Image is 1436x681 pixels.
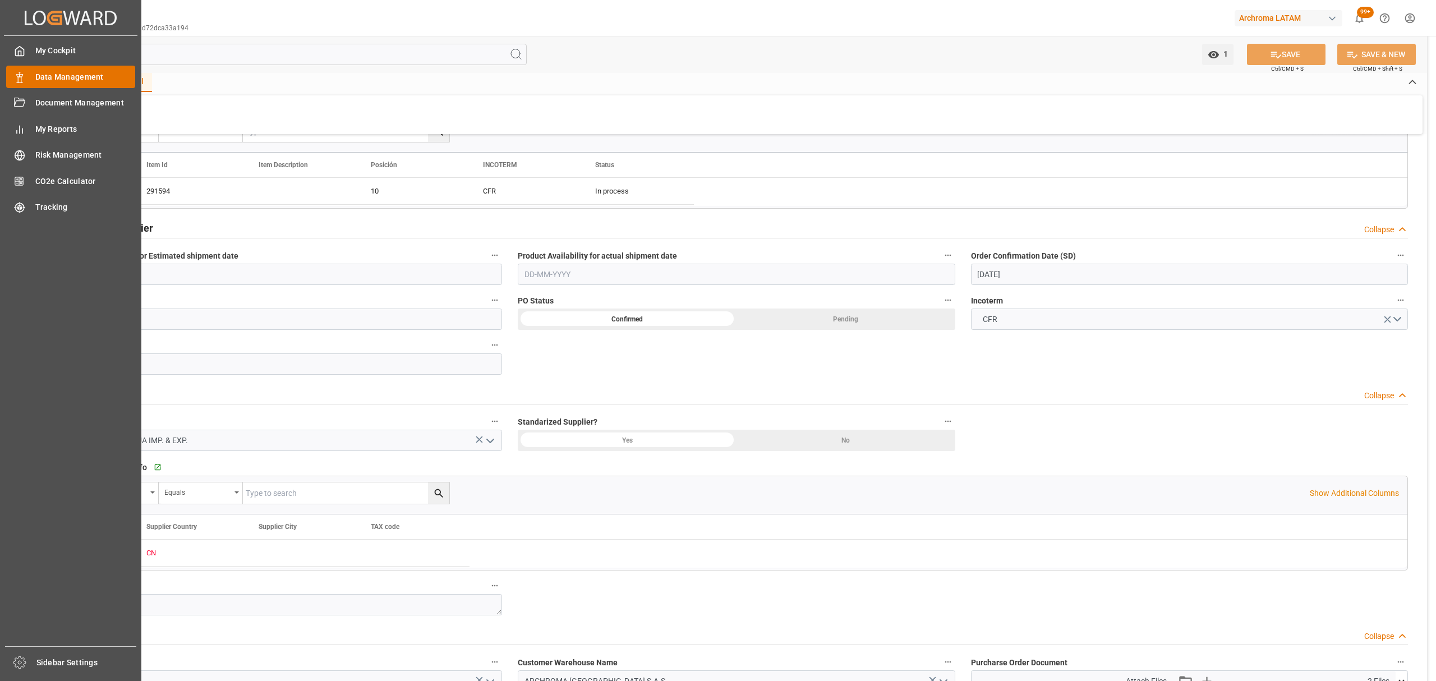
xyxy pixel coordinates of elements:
span: 1 [1219,49,1228,58]
div: No [737,430,955,451]
input: Search Fields [52,44,527,65]
button: Center ID [487,338,502,352]
a: My Reports [6,118,135,140]
div: CFR [483,178,568,204]
div: Equals [164,485,231,498]
button: Customer Warehouse Name [941,655,955,669]
button: open menu [1202,44,1234,65]
span: Posición [371,161,397,169]
div: 10 [371,178,456,204]
input: DD-MM-YYYY [65,264,502,285]
button: City [487,578,502,593]
span: PO Status [518,295,554,307]
span: My Cockpit [35,45,136,57]
div: CN [146,540,232,566]
button: Product Availability for Estimated shipment date [487,248,502,263]
button: SAVE & NEW [1337,44,1416,65]
a: Data Management [6,66,135,88]
a: Document Management [6,92,135,114]
button: search button [428,482,449,504]
span: 99+ [1357,7,1374,18]
div: In process [582,178,694,204]
a: CO2e Calculator [6,170,135,192]
button: Order Confirmation Date (SD) [1393,248,1408,263]
a: My Cockpit [6,40,135,62]
div: Yes [518,430,737,451]
button: Req Arrival Date (AD) [487,293,502,307]
button: open menu [159,482,243,504]
span: Customer Warehouse Name [518,657,618,669]
a: Tracking [6,196,135,218]
span: Tracking [35,201,136,213]
button: Standarized Supplier? [941,414,955,429]
button: Help Center [1372,6,1397,31]
span: Item Id [146,161,168,169]
button: Supplier Name [487,414,502,429]
span: Supplier City [259,523,297,531]
div: 291594 [133,178,245,204]
div: Confirmed [518,309,737,330]
input: DD-MM-YYYY [518,264,955,285]
span: Ctrl/CMD + S [1271,65,1304,73]
span: Risk Management [35,149,136,161]
span: Standarized Supplier? [518,416,597,428]
div: Pending [737,309,955,330]
div: Archroma LATAM [1235,10,1342,26]
span: Incoterm [971,295,1003,307]
div: Collapse [1364,390,1394,402]
button: Regimen [487,655,502,669]
span: CO2e Calculator [35,176,136,187]
button: SAVE [1247,44,1325,65]
input: enter supplier [65,430,502,451]
input: DD-MM-YYYY [971,264,1408,285]
p: Show Additional Columns [1310,487,1399,499]
span: CFR [977,314,1003,325]
span: Data Management [35,71,136,83]
input: DD-MM-YYYY [65,309,502,330]
div: Collapse [1364,631,1394,642]
span: Status [595,161,614,169]
span: Ctrl/CMD + Shift + S [1353,65,1402,73]
span: Product Availability for actual shipment date [518,250,677,262]
span: Order Confirmation Date (SD) [971,250,1076,262]
span: Item Description [259,161,308,169]
button: show 100 new notifications [1347,6,1372,31]
div: Collapse [1364,224,1394,236]
span: Document Management [35,97,136,109]
span: Supplier Country [146,523,197,531]
span: Purcharse Order Document [971,657,1067,669]
button: Incoterm [1393,293,1408,307]
button: Purcharse Order Document [1393,655,1408,669]
button: Archroma LATAM [1235,7,1347,29]
input: Type to search [243,482,449,504]
span: My Reports [35,123,136,135]
div: Press SPACE to select this row. [133,178,694,205]
span: TAX code [371,523,399,531]
div: Press SPACE to select this row. [133,540,470,567]
button: Product Availability for actual shipment date [941,248,955,263]
button: open menu [971,309,1408,330]
button: open menu [481,432,498,449]
span: Sidebar Settings [36,657,137,669]
button: PO Status [941,293,955,307]
span: INCOTERM [483,161,517,169]
span: Product Availability for Estimated shipment date [65,250,238,262]
a: Risk Management [6,144,135,166]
